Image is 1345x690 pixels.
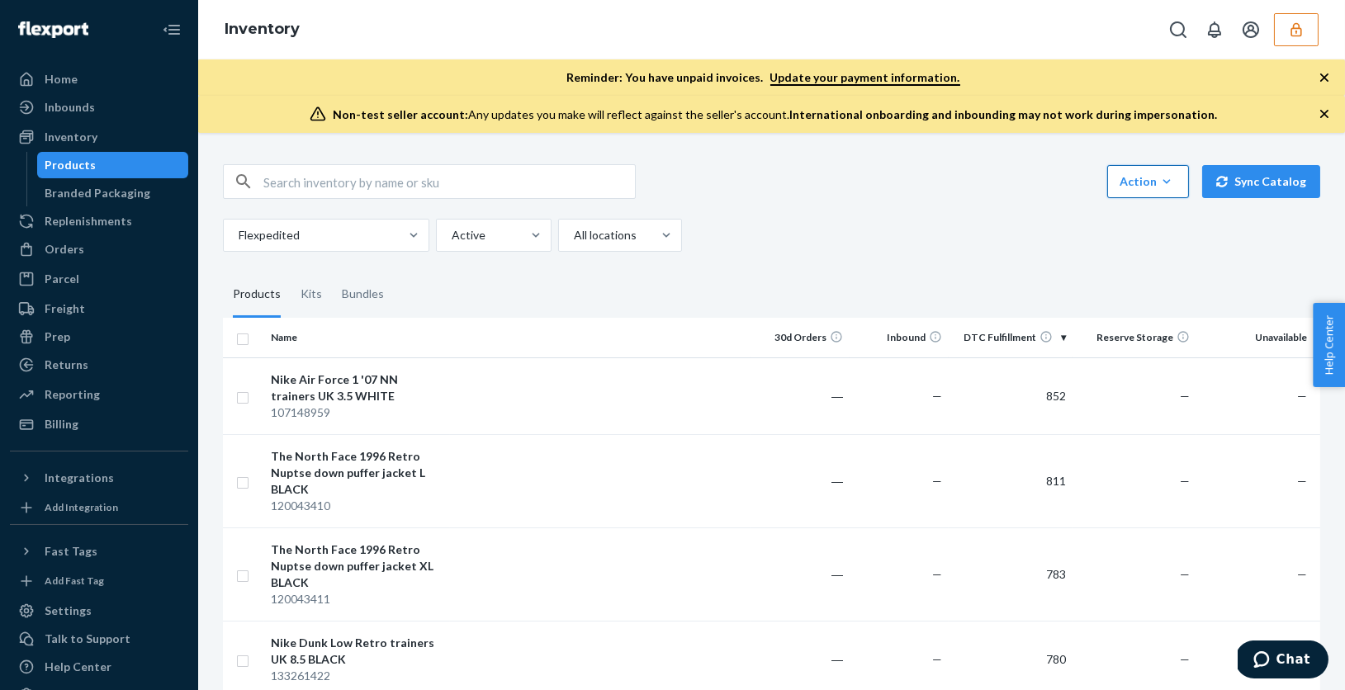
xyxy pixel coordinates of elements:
div: Home [45,71,78,87]
button: Help Center [1313,303,1345,387]
a: Orders [10,236,188,262]
td: ― [751,434,850,527]
span: — [932,474,942,488]
span: Non-test seller account: [333,107,468,121]
td: 783 [949,527,1073,621]
button: Open notifications [1198,13,1231,46]
div: Kits [301,272,322,318]
div: Fast Tags [45,543,97,560]
button: Close Navigation [155,13,188,46]
th: Name [264,318,450,357]
span: — [1297,567,1307,581]
div: 120043410 [271,498,443,514]
a: Add Fast Tag [10,571,188,591]
a: Billing [10,411,188,437]
button: Open account menu [1234,13,1267,46]
th: Reserve Storage [1073,318,1196,357]
td: 811 [949,434,1073,527]
a: Replenishments [10,208,188,234]
div: Products [233,272,281,318]
div: Freight [45,300,85,317]
div: Products [45,157,97,173]
a: Inventory [10,124,188,150]
th: 30d Orders [751,318,850,357]
a: Home [10,66,188,92]
div: 120043411 [271,591,443,607]
div: Billing [45,416,78,432]
div: Bundles [342,272,384,318]
div: The North Face 1996 Retro Nuptse down puffer jacket L BLACK [271,448,443,498]
div: Nike Dunk Low Retro trainers UK 8.5 BLACK [271,635,443,668]
th: Inbound [850,318,949,357]
div: Any updates you make will reflect against the seller's account. [333,106,1217,123]
input: Search inventory by name or sku [263,165,635,198]
div: Action [1120,173,1177,190]
a: Branded Packaging [37,180,189,206]
div: Nike Air Force 1 '07 NN trainers UK 3.5 WHITE [271,371,443,404]
span: — [1180,474,1190,488]
td: 852 [949,357,1073,434]
a: Products [37,152,189,178]
a: Add Integration [10,498,188,517]
span: — [1297,474,1307,488]
th: Unavailable [1196,318,1320,357]
a: Prep [10,324,188,350]
a: Settings [10,598,188,624]
div: Inbounds [45,99,95,116]
span: — [1180,652,1190,666]
button: Integrations [10,465,188,491]
span: — [932,389,942,403]
span: — [932,652,942,666]
span: International onboarding and inbounding may not work during impersonation. [789,107,1217,121]
div: Settings [45,603,92,619]
input: Active [450,227,452,243]
div: Branded Packaging [45,185,151,201]
ol: breadcrumbs [211,6,313,54]
a: Inbounds [10,94,188,121]
div: 133261422 [271,668,443,684]
div: Replenishments [45,213,132,229]
div: Returns [45,357,88,373]
input: Flexpedited [237,227,239,243]
iframe: Opens a widget where you can chat to one of our agents [1238,640,1328,682]
a: Inventory [225,20,300,38]
button: Sync Catalog [1202,165,1320,198]
div: Integrations [45,470,114,486]
p: Reminder: You have unpaid invoices. [567,69,960,86]
span: — [932,567,942,581]
input: All locations [572,227,574,243]
span: — [1297,389,1307,403]
span: — [1180,389,1190,403]
div: Help Center [45,659,111,675]
a: Help Center [10,654,188,680]
div: Inventory [45,129,97,145]
a: Reporting [10,381,188,408]
div: Talk to Support [45,631,130,647]
a: Freight [10,295,188,322]
td: ― [751,357,850,434]
a: Parcel [10,266,188,292]
td: ― [751,527,850,621]
div: 107148959 [271,404,443,421]
a: Returns [10,352,188,378]
div: Prep [45,328,70,345]
button: Fast Tags [10,538,188,565]
span: — [1180,567,1190,581]
a: Update your payment information. [770,70,960,86]
div: Orders [45,241,84,258]
div: The North Face 1996 Retro Nuptse down puffer jacket XL BLACK [271,541,443,591]
button: Open Search Box [1162,13,1195,46]
div: Parcel [45,271,79,287]
div: Add Integration [45,500,118,514]
button: Action [1107,165,1189,198]
div: Add Fast Tag [45,574,104,588]
button: Talk to Support [10,626,188,652]
img: Flexport logo [18,21,88,38]
div: Reporting [45,386,100,403]
th: DTC Fulfillment [949,318,1073,357]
